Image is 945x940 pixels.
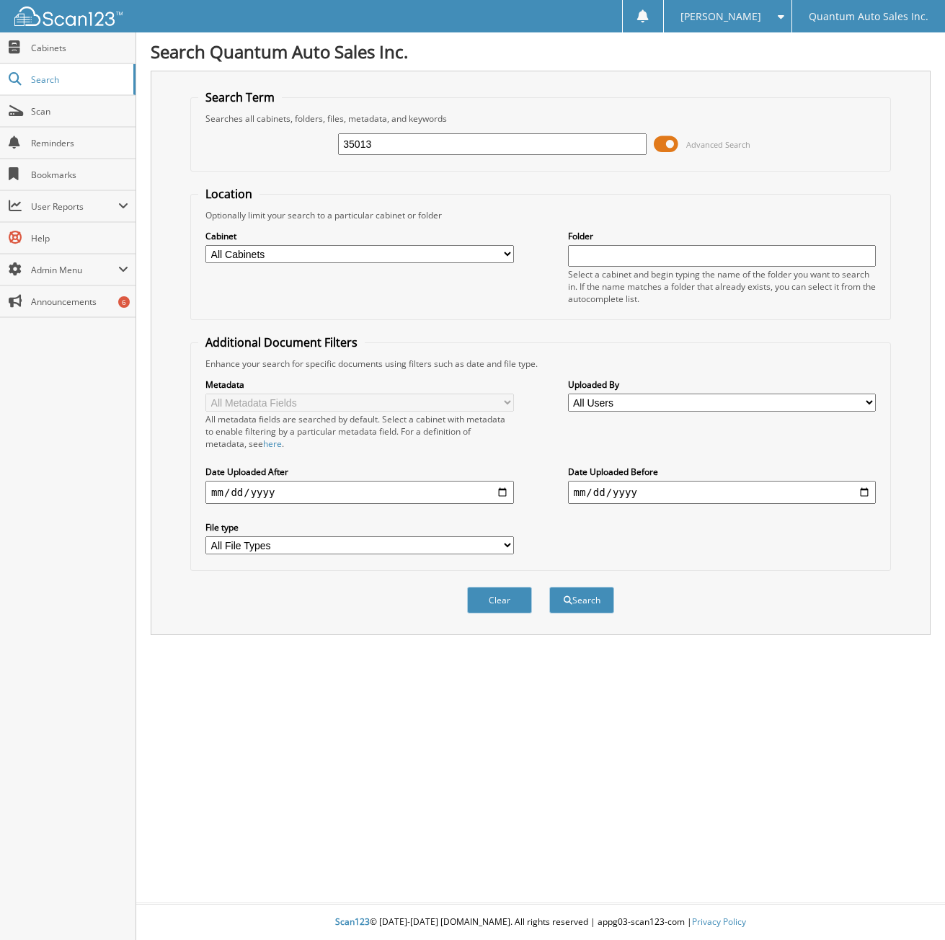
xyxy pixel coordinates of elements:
div: Searches all cabinets, folders, files, metadata, and keywords [198,112,883,125]
span: Admin Menu [31,264,118,276]
div: Optionally limit your search to a particular cabinet or folder [198,209,883,221]
legend: Search Term [198,89,282,105]
input: start [205,481,513,504]
span: Announcements [31,296,128,308]
legend: Location [198,186,259,202]
span: Help [31,232,128,244]
span: Advanced Search [686,139,750,150]
legend: Additional Document Filters [198,334,365,350]
label: Uploaded By [568,378,876,391]
span: Bookmarks [31,169,128,181]
label: Date Uploaded After [205,466,513,478]
span: [PERSON_NAME] [680,12,761,21]
div: 6 [118,296,130,308]
input: end [568,481,876,504]
label: File type [205,521,513,533]
div: All metadata fields are searched by default. Select a cabinet with metadata to enable filtering b... [205,413,513,450]
span: Cabinets [31,42,128,54]
a: Privacy Policy [692,915,746,928]
label: Folder [568,230,876,242]
label: Cabinet [205,230,513,242]
label: Metadata [205,378,513,391]
div: Select a cabinet and begin typing the name of the folder you want to search in. If the name match... [568,268,876,305]
span: User Reports [31,200,118,213]
div: © [DATE]-[DATE] [DOMAIN_NAME]. All rights reserved | appg03-scan123-com | [136,905,945,940]
button: Clear [467,587,532,613]
span: Scan123 [335,915,370,928]
label: Date Uploaded Before [568,466,876,478]
span: Reminders [31,137,128,149]
span: Quantum Auto Sales Inc. [809,12,928,21]
a: here [263,438,282,450]
span: Scan [31,105,128,117]
div: Enhance your search for specific documents using filters such as date and file type. [198,358,883,370]
button: Search [549,587,614,613]
img: scan123-logo-white.svg [14,6,123,26]
h1: Search Quantum Auto Sales Inc. [151,40,931,63]
span: Search [31,74,126,86]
